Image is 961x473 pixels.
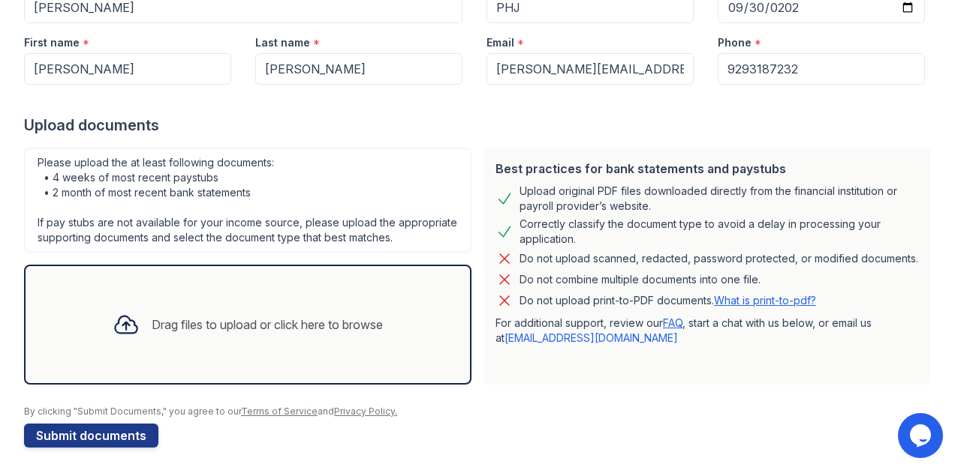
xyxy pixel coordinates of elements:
[496,316,919,346] p: For additional support, review our , start a chat with us below, or email us at
[24,406,937,418] div: By clicking "Submit Documents," you agree to our and
[152,316,383,334] div: Drag files to upload or click here to browse
[24,115,937,136] div: Upload documents
[24,35,80,50] label: First name
[520,250,918,268] div: Do not upload scanned, redacted, password protected, or modified documents.
[663,316,682,329] a: FAQ
[487,35,514,50] label: Email
[241,406,318,417] a: Terms of Service
[714,294,816,307] a: What is print-to-pdf?
[520,217,919,247] div: Correctly classify the document type to avoid a delay in processing your application.
[334,406,397,417] a: Privacy Policy.
[520,293,816,308] p: Do not upload print-to-PDF documents.
[24,424,158,448] button: Submit documents
[898,413,946,458] iframe: chat widget
[520,184,919,214] div: Upload original PDF files downloaded directly from the financial institution or payroll provider’...
[24,148,471,253] div: Please upload the at least following documents: • 4 weeks of most recent paystubs • 2 month of mo...
[255,35,310,50] label: Last name
[496,160,919,178] div: Best practices for bank statements and paystubs
[505,331,678,344] a: [EMAIL_ADDRESS][DOMAIN_NAME]
[718,35,752,50] label: Phone
[520,271,761,289] div: Do not combine multiple documents into one file.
